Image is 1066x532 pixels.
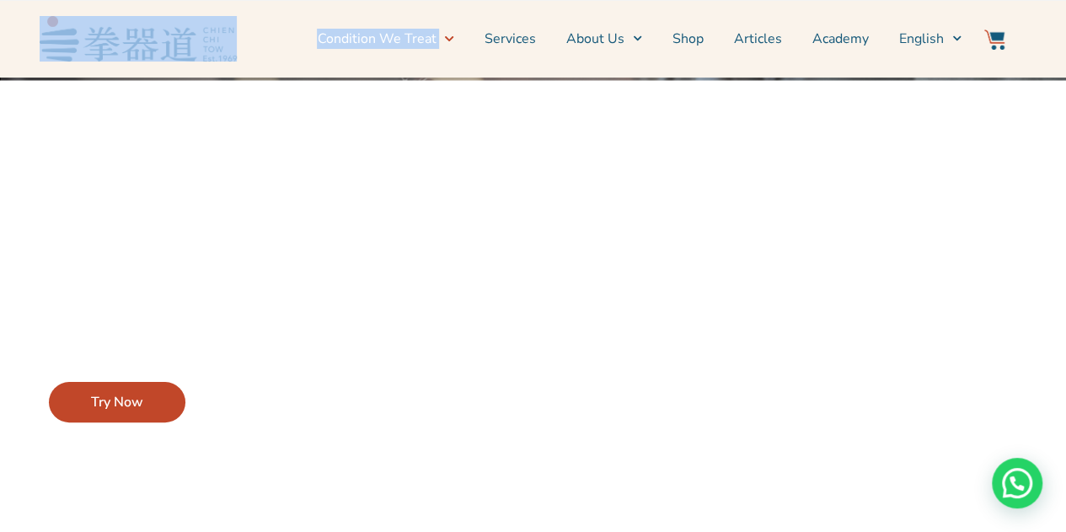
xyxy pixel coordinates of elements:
[485,18,536,60] a: Services
[49,291,426,338] p: Let our Symptom Checker recommend effective treatments for your conditions.
[49,382,185,422] a: Try Now
[49,237,426,274] h2: Does something feel off?
[566,18,642,60] a: About Us
[899,29,944,49] span: English
[317,18,453,60] a: Condition We Treat
[245,18,962,60] nav: Menu
[672,18,704,60] a: Shop
[812,18,869,60] a: Academy
[91,392,143,412] span: Try Now
[899,18,962,60] a: English
[734,18,782,60] a: Articles
[984,30,1004,50] img: Website Icon-03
